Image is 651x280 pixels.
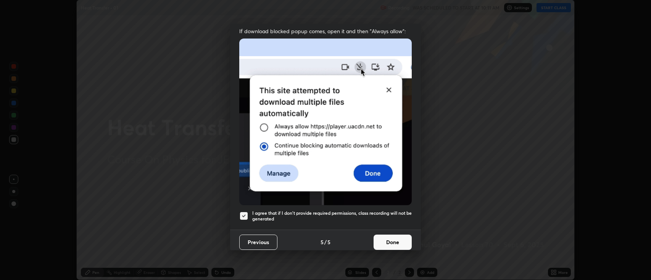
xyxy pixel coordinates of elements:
h4: / [324,238,327,246]
span: If download blocked popup comes, open it and then "Always allow": [239,27,412,35]
h4: 5 [327,238,330,246]
h5: I agree that if I don't provide required permissions, class recording will not be generated [252,210,412,222]
button: Done [374,235,412,250]
h4: 5 [321,238,324,246]
button: Previous [239,235,277,250]
img: downloads-permission-blocked.gif [239,39,412,205]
